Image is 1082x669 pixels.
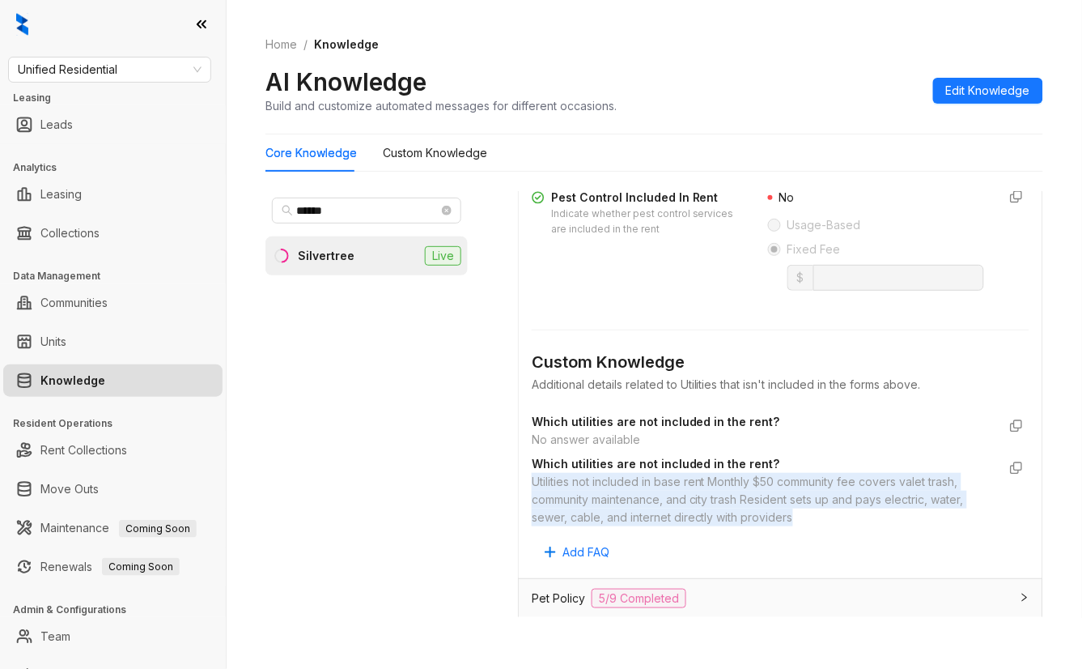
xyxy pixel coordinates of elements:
[442,206,452,215] span: close-circle
[3,434,223,467] li: Rent Collections
[13,160,226,175] h3: Analytics
[3,109,223,141] li: Leads
[562,543,609,561] span: Add FAQ
[532,350,1029,375] div: Custom Knowledge
[3,551,223,583] li: Renewals
[3,287,223,319] li: Communities
[532,590,585,607] span: Pet Policy
[1020,593,1029,603] span: collapsed
[40,364,105,397] a: Knowledge
[40,217,100,249] a: Collections
[519,579,1042,618] div: Pet Policy5/9 Completed
[265,144,357,162] div: Core Knowledge
[383,144,487,162] div: Custom Knowledge
[265,66,426,97] h2: AI Knowledge
[262,36,300,53] a: Home
[425,246,461,266] span: Live
[946,82,1030,100] span: Edit Knowledge
[40,473,99,505] a: Move Outs
[3,364,223,397] li: Knowledge
[13,269,226,283] h3: Data Management
[3,620,223,653] li: Team
[13,416,226,431] h3: Resident Operations
[102,558,180,576] span: Coming Soon
[303,36,308,53] li: /
[40,551,180,583] a: RenewalsComing Soon
[13,91,226,105] h3: Leasing
[40,178,82,211] a: Leasing
[314,37,379,51] span: Knowledge
[3,178,223,211] li: Leasing
[532,473,997,526] div: Utilities not included in base rent Monthly $50 community fee covers valet trash, community maint...
[787,265,813,291] span: $
[781,241,847,258] span: Fixed Fee
[532,539,622,565] button: Add FAQ
[3,326,223,358] li: Units
[265,97,617,114] div: Build and customize automated messages for different occasions.
[40,326,66,358] a: Units
[532,415,780,428] strong: Which utilities are not included in the rent?
[40,287,108,319] a: Communities
[592,589,686,608] span: 5/9 Completed
[18,58,202,82] span: Unified Residential
[16,13,28,36] img: logo
[3,512,223,544] li: Maintenance
[532,376,1029,394] div: Additional details related to Utilities that isn't included in the forms above.
[933,78,1043,104] button: Edit Knowledge
[532,457,780,471] strong: Which utilities are not included in the rent?
[13,603,226,617] h3: Admin & Configurations
[779,190,795,204] span: No
[781,216,868,234] span: Usage-Based
[282,205,293,216] span: search
[119,520,197,538] span: Coming Soon
[3,473,223,505] li: Move Outs
[40,109,73,141] a: Leads
[40,434,127,467] a: Rent Collections
[3,217,223,249] li: Collections
[551,189,749,207] div: Pest Control Included In Rent
[298,247,354,265] div: Silvertree
[40,620,70,653] a: Team
[551,207,749,237] div: Indicate whether pest control services are included in the rent
[532,431,997,449] div: No answer available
